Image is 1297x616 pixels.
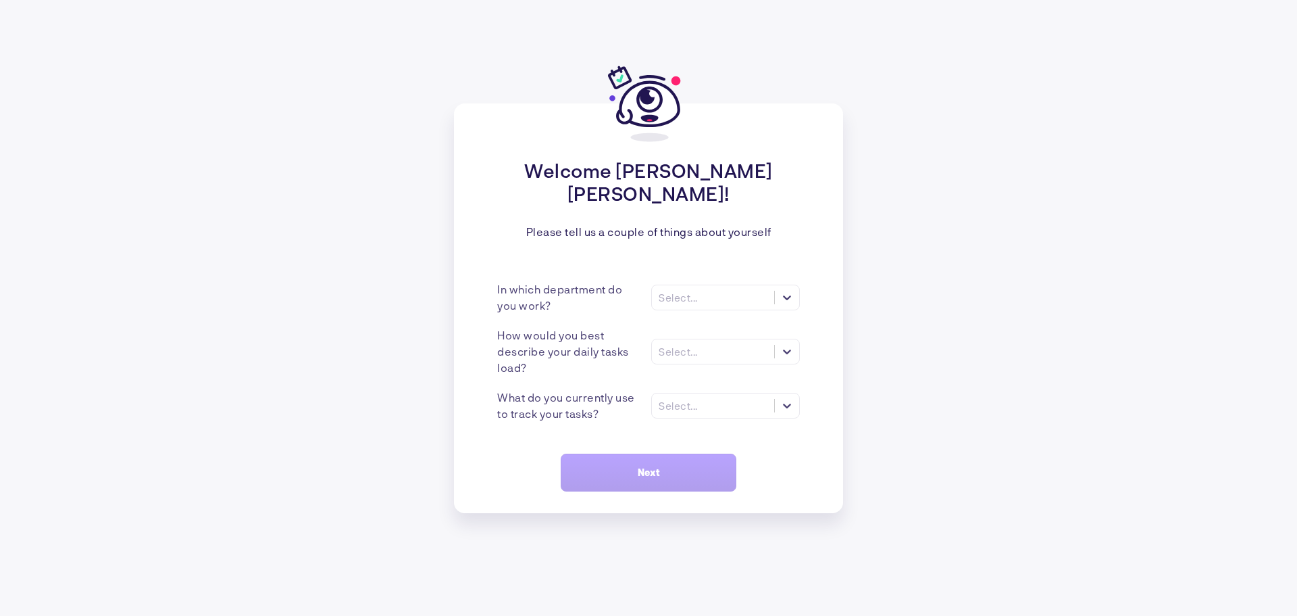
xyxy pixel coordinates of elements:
[659,400,698,412] div: Select...
[497,389,640,422] div: What do you currently use to track your tasks?
[608,63,689,144] img: gipsybot-default.svg
[561,454,736,492] button: Next
[659,346,698,358] div: Select...
[638,467,660,478] span: Next
[497,159,800,205] div: Welcome [PERSON_NAME] [PERSON_NAME]!
[659,291,698,304] div: Select...
[526,225,771,238] div: Please tell us a couple of things about yourself
[497,327,640,376] div: How would you best describe your daily tasks load?
[497,281,640,314] div: In which department do you work?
